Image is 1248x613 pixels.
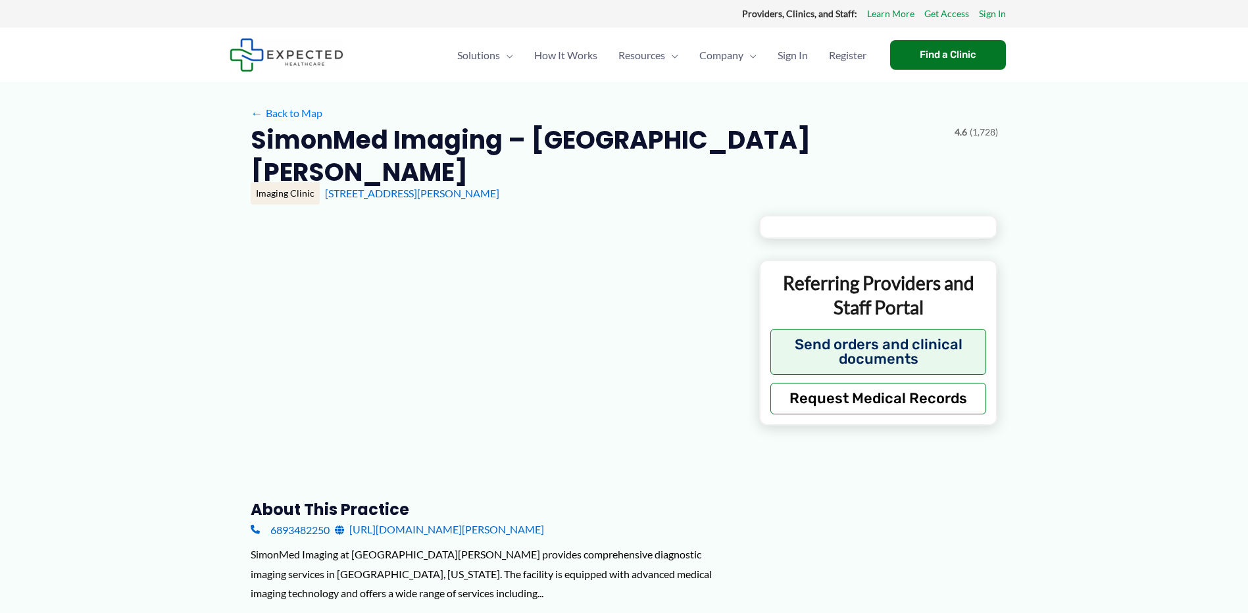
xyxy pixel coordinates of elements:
[335,520,544,539] a: [URL][DOMAIN_NAME][PERSON_NAME]
[743,32,757,78] span: Menu Toggle
[970,124,998,141] span: (1,728)
[689,32,767,78] a: CompanyMenu Toggle
[890,40,1006,70] a: Find a Clinic
[251,124,944,189] h2: SimonMed Imaging – [GEOGRAPHIC_DATA][PERSON_NAME]
[447,32,877,78] nav: Primary Site Navigation
[770,383,987,414] button: Request Medical Records
[770,329,987,375] button: Send orders and clinical documents
[325,187,499,199] a: [STREET_ADDRESS][PERSON_NAME]
[818,32,877,78] a: Register
[778,32,808,78] span: Sign In
[524,32,608,78] a: How It Works
[829,32,866,78] span: Register
[230,38,343,72] img: Expected Healthcare Logo - side, dark font, small
[742,8,857,19] strong: Providers, Clinics, and Staff:
[251,499,738,520] h3: About this practice
[665,32,678,78] span: Menu Toggle
[979,5,1006,22] a: Sign In
[447,32,524,78] a: SolutionsMenu Toggle
[955,124,967,141] span: 4.6
[500,32,513,78] span: Menu Toggle
[770,271,987,319] p: Referring Providers and Staff Portal
[251,182,320,205] div: Imaging Clinic
[924,5,969,22] a: Get Access
[251,520,330,539] a: 6893482250
[618,32,665,78] span: Resources
[608,32,689,78] a: ResourcesMenu Toggle
[767,32,818,78] a: Sign In
[457,32,500,78] span: Solutions
[699,32,743,78] span: Company
[867,5,914,22] a: Learn More
[251,545,738,603] div: SimonMed Imaging at [GEOGRAPHIC_DATA][PERSON_NAME] provides comprehensive diagnostic imaging serv...
[251,103,322,123] a: ←Back to Map
[251,107,263,119] span: ←
[534,32,597,78] span: How It Works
